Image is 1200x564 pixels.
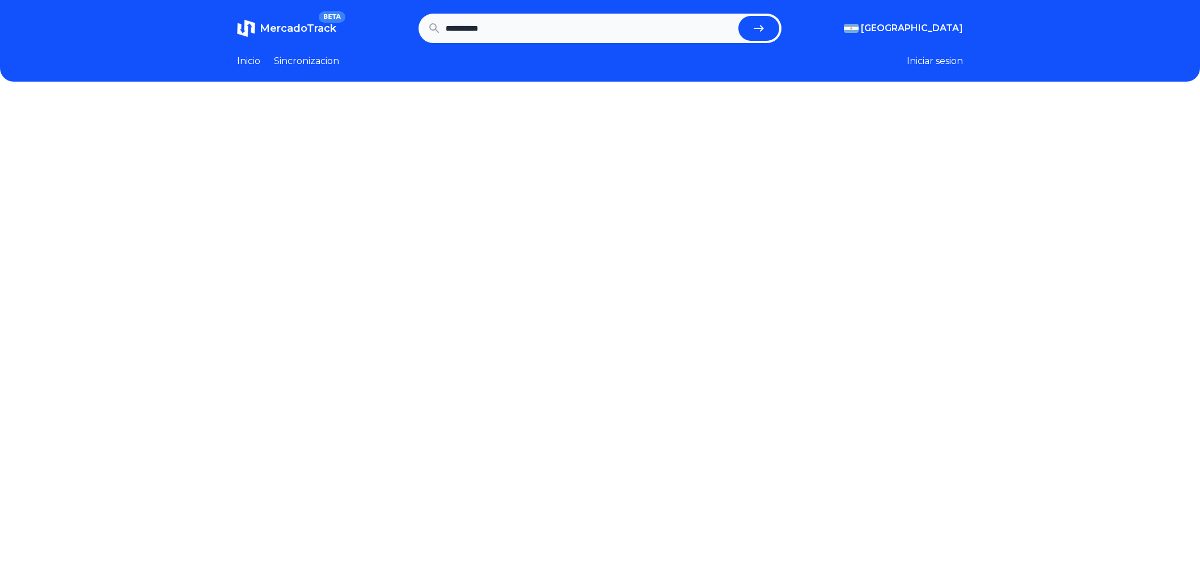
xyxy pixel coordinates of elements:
[237,19,255,37] img: MercadoTrack
[844,24,859,33] img: Argentina
[844,22,963,35] button: [GEOGRAPHIC_DATA]
[274,54,339,68] a: Sincronizacion
[260,22,336,35] span: MercadoTrack
[237,54,260,68] a: Inicio
[319,11,345,23] span: BETA
[861,22,963,35] span: [GEOGRAPHIC_DATA]
[237,19,336,37] a: MercadoTrackBETA
[907,54,963,68] button: Iniciar sesion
